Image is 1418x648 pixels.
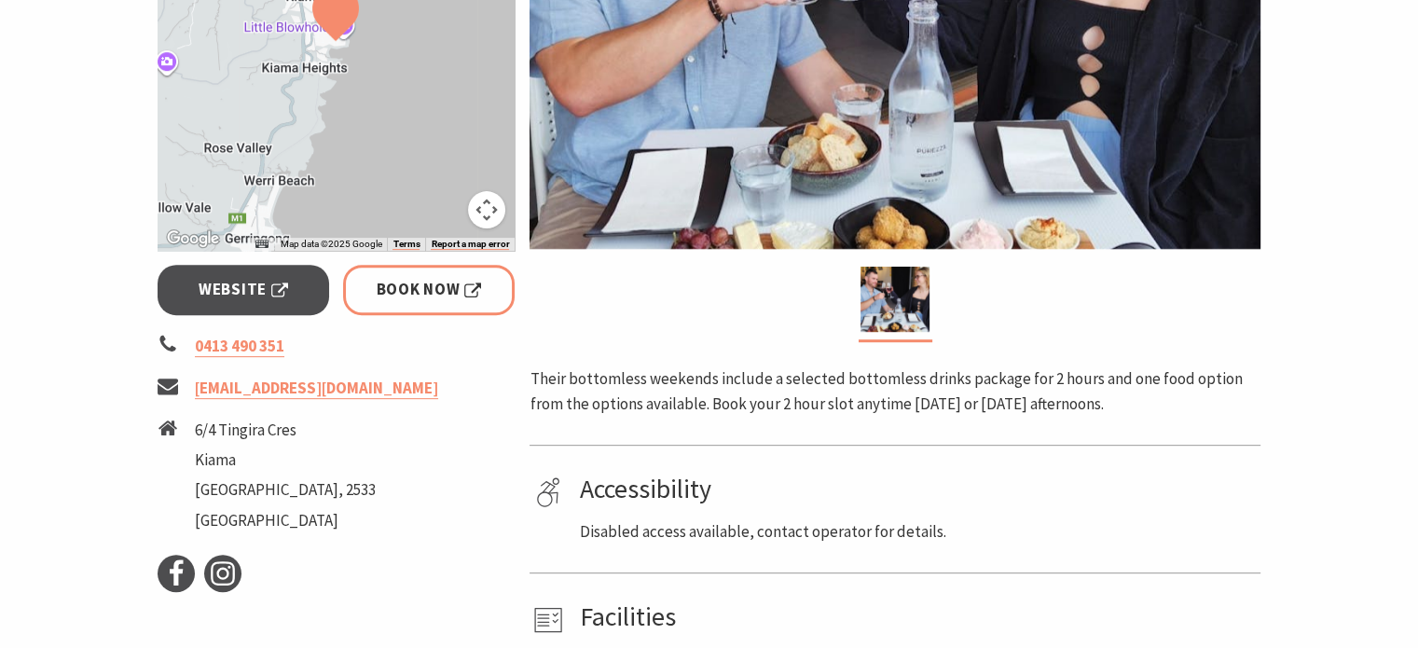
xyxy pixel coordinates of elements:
[195,448,376,473] li: Kiama
[195,418,376,443] li: 6/4 Tingira Cres
[579,601,1254,633] h4: Facilities
[392,239,420,250] a: Terms
[255,238,268,251] button: Keyboard shortcuts
[579,474,1254,505] h4: Accessibility
[195,378,438,399] a: [EMAIL_ADDRESS][DOMAIN_NAME]
[431,239,509,250] a: Report a map error
[579,519,1254,545] p: Disabled access available, contact operator for details.
[860,267,929,332] img: Couple dining with wine and grazing board laughing
[195,477,376,503] li: [GEOGRAPHIC_DATA], 2533
[530,366,1260,417] p: Their bottomless weekends include a selected bottomless drinks package for 2 hours and one food o...
[162,227,224,251] a: Open this area in Google Maps (opens a new window)
[195,336,284,357] a: 0413 490 351
[162,227,224,251] img: Google
[199,277,288,302] span: Website
[343,265,516,314] a: Book Now
[377,277,482,302] span: Book Now
[280,239,381,249] span: Map data ©2025 Google
[158,265,330,314] a: Website
[195,508,376,533] li: [GEOGRAPHIC_DATA]
[468,191,505,228] button: Map camera controls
